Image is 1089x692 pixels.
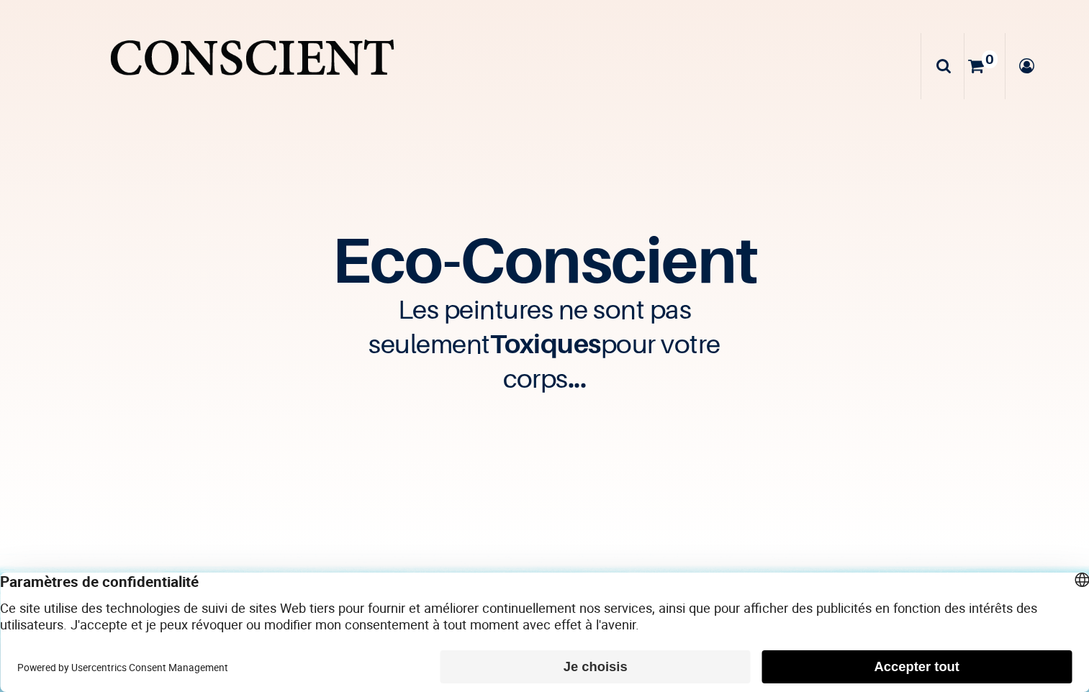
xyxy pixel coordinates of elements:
h3: Les peintures ne sont pas seulement pour votre corps [329,292,761,395]
button: Open chat widget [12,12,55,55]
a: 0 [964,33,1005,99]
sup: 0 [982,50,998,68]
h1: Eco-Conscient [65,234,1024,285]
span: Toxiques [490,327,601,359]
a: Logo of Conscient [106,29,398,103]
img: Conscient [106,29,398,103]
span: ... [568,362,587,393]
